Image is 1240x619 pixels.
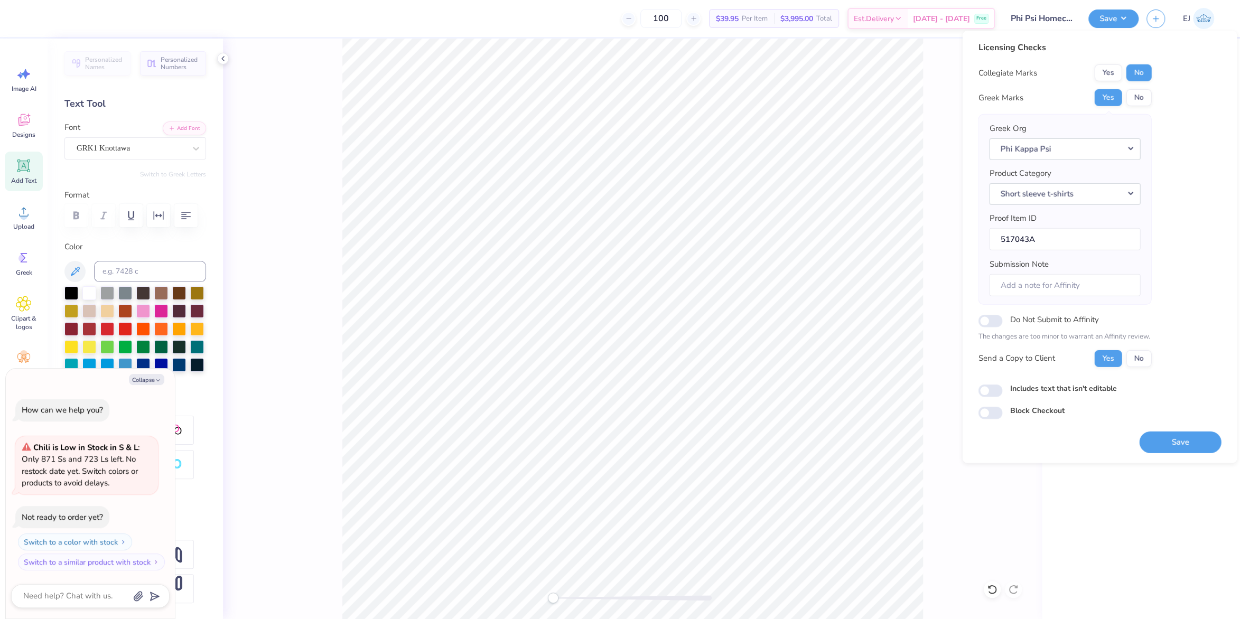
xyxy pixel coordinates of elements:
button: Personalized Numbers [140,51,206,76]
button: Yes [1094,89,1122,106]
span: $3,995.00 [780,13,813,24]
button: Personalized Names [64,51,130,76]
label: Format [64,189,206,201]
div: Greek Marks [978,92,1023,104]
input: e.g. 7428 c [94,261,206,282]
label: Product Category [989,167,1051,180]
button: Switch to Greek Letters [140,170,206,179]
span: Image AI [12,85,36,93]
span: Est. Delivery [854,13,894,24]
label: Block Checkout [1010,405,1064,416]
input: – – [640,9,682,28]
input: Add a note for Affinity [989,274,1140,296]
div: Licensing Checks [978,41,1151,54]
button: Yes [1094,64,1122,81]
div: How can we help you? [22,405,103,415]
img: Switch to a similar product with stock [153,559,159,565]
span: Personalized Names [85,56,124,71]
button: Switch to a similar product with stock [18,554,165,570]
button: Collapse [129,374,164,385]
a: EJ [1178,8,1219,29]
span: EJ [1183,13,1190,25]
button: Yes [1094,350,1122,367]
span: Free [976,15,986,22]
div: Collegiate Marks [978,67,1037,79]
button: No [1126,64,1151,81]
button: No [1126,89,1151,106]
input: Untitled Design [1003,8,1080,29]
div: Send a Copy to Client [978,352,1055,364]
div: Text Tool [64,97,206,111]
span: Per Item [742,13,768,24]
strong: Chili is Low in Stock in S & L [33,442,138,453]
span: Clipart & logos [6,314,41,331]
p: The changes are too minor to warrant an Affinity review. [978,332,1151,342]
span: Upload [13,222,34,231]
img: Edgardo Jr [1193,8,1214,29]
label: Color [64,241,206,253]
button: Switch to a color with stock [18,533,132,550]
label: Includes text that isn't editable [1010,382,1116,393]
button: Short sleeve t-shirts [989,183,1140,204]
span: Personalized Numbers [161,56,200,71]
label: Submission Note [989,258,1048,270]
span: Greek [16,268,32,277]
span: $39.95 [716,13,739,24]
label: Proof Item ID [989,212,1036,224]
span: Total [816,13,832,24]
label: Font [64,121,80,134]
button: Phi Kappa Psi [989,138,1140,160]
label: Greek Org [989,123,1026,135]
button: Save [1139,431,1221,453]
div: Not ready to order yet? [22,512,103,522]
span: [DATE] - [DATE] [913,13,970,24]
button: Add Font [163,121,206,135]
span: : Only 871 Ss and 723 Ls left. No restock date yet. Switch colors or products to avoid delays. [22,442,139,489]
button: Save [1088,10,1139,28]
label: Do Not Submit to Affinity [1010,313,1098,326]
span: Designs [12,130,35,139]
div: Accessibility label [548,593,558,603]
img: Switch to a color with stock [120,539,126,545]
span: Add Text [11,176,36,185]
button: No [1126,350,1151,367]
